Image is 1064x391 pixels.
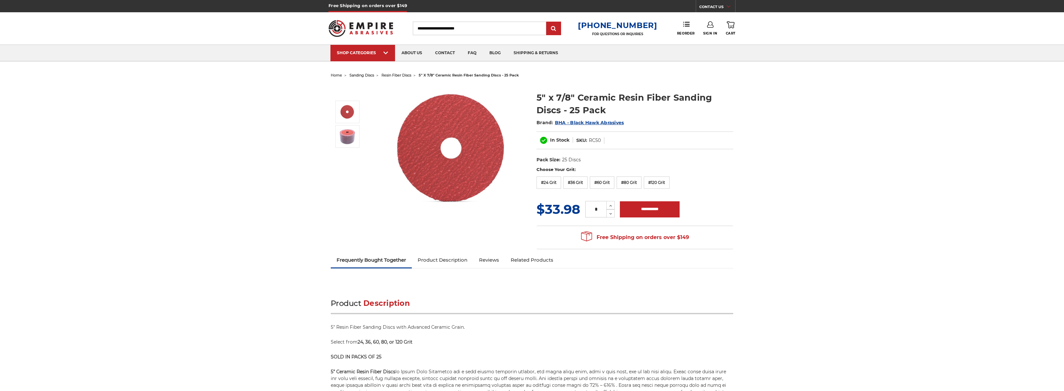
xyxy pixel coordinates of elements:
[363,299,410,308] span: Description
[537,91,733,116] h1: 5" x 7/8" Ceramic Resin Fiber Sanding Discs - 25 Pack
[337,50,389,55] div: SHOP CATEGORIES
[537,120,553,125] span: Brand:
[381,73,411,77] a: resin fiber discs
[395,45,429,61] a: about us
[331,253,412,267] a: Frequently Bought Together
[555,120,624,125] a: BHA - Black Hawk Abrasives
[331,324,733,331] p: 5" Resin Fiber Sanding Discs with Advanced Ceramic Grain.
[550,137,569,143] span: In Stock
[329,16,393,41] img: Empire Abrasives
[505,253,559,267] a: Related Products
[537,156,560,163] dt: Pack Size:
[339,104,355,120] img: 5" x 7/8" Ceramic Resin Fibre Disc
[547,22,560,35] input: Submit
[578,21,657,30] a: [PHONE_NUMBER]
[677,21,695,35] a: Reorder
[562,156,581,163] dd: 25 Discs
[537,201,580,217] span: $33.98
[412,253,473,267] a: Product Description
[699,3,735,12] a: CONTACT US
[331,299,361,308] span: Product
[461,45,483,61] a: faq
[507,45,565,61] a: shipping & returns
[581,231,689,244] span: Free Shipping on orders over $149
[589,137,601,144] dd: RC50
[339,128,355,145] img: 5 inch ceramic resin fiber discs
[483,45,507,61] a: blog
[578,32,657,36] p: FOR QUESTIONS OR INQUIRIES
[331,369,395,375] strong: 5” Ceramic Resin Fiber Discs
[419,73,519,77] span: 5" x 7/8" ceramic resin fiber sanding discs - 25 pack
[537,166,733,173] label: Choose Your Grit:
[429,45,461,61] a: contact
[576,137,587,144] dt: SKU:
[677,31,695,35] span: Reorder
[703,31,717,35] span: Sign In
[349,73,374,77] a: sanding discs
[358,339,412,345] span: 24, 36, 60, 80, or 120 Grit
[726,31,735,35] span: Cart
[726,21,735,35] a: Cart
[473,253,505,267] a: Reviews
[331,339,733,346] p: Select from
[386,85,516,213] img: 5" x 7/8" Ceramic Resin Fibre Disc
[331,73,342,77] a: home
[331,354,381,360] strong: SOLD IN PACKS OF 25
